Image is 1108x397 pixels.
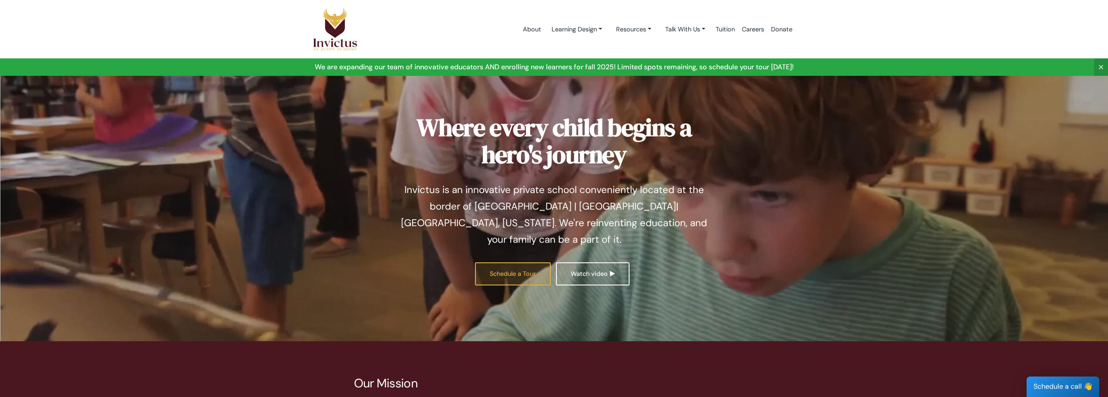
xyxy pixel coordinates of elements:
a: Resources [609,21,658,37]
a: Watch video [556,262,630,285]
p: Our Mission [354,376,754,391]
a: Careers [738,11,768,48]
a: Tuition [712,11,738,48]
img: Logo [313,7,358,51]
a: Talk With Us [658,21,712,37]
div: Schedule a call 👋 [1027,377,1099,397]
p: Invictus is an innovative private school conveniently located at the border of [GEOGRAPHIC_DATA] ... [395,182,713,248]
a: About [519,11,545,48]
a: Learning Design [545,21,609,37]
a: Donate [768,11,796,48]
a: Schedule a Tour [475,262,551,285]
h1: Where every child begins a hero's journey [395,114,713,168]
